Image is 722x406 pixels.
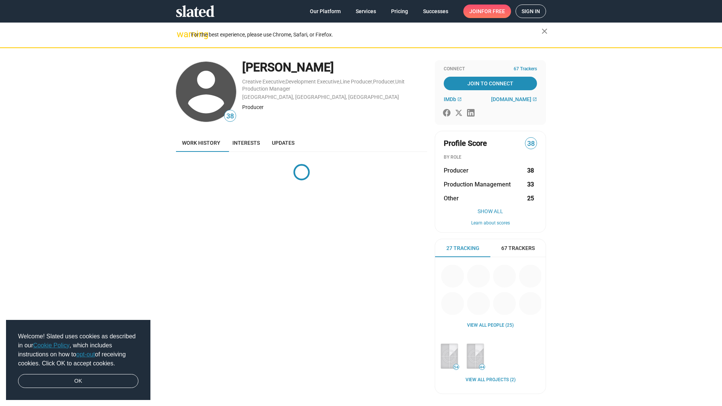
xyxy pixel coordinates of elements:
a: IMDb [444,96,462,102]
a: Producer [373,79,394,85]
a: Our Platform [304,5,347,18]
a: [DOMAIN_NAME] [491,96,537,102]
span: 54 [454,365,459,370]
span: Updates [272,140,294,146]
mat-icon: close [540,27,549,36]
span: for free [481,5,505,18]
a: View all Projects (2) [466,377,516,383]
span: Pricing [391,5,408,18]
strong: 25 [527,194,534,202]
span: , [339,80,340,84]
a: Joinfor free [463,5,511,18]
a: Pricing [385,5,414,18]
span: Producer [444,167,469,174]
span: Production Management [444,180,511,188]
a: dismiss cookie message [18,374,138,388]
strong: 38 [527,167,534,174]
span: Join To Connect [445,77,535,90]
strong: 33 [527,180,534,188]
a: Sign in [516,5,546,18]
a: Creative Executive [242,79,285,85]
mat-icon: warning [177,30,186,39]
a: Services [350,5,382,18]
a: Updates [266,134,300,152]
a: Unit Production Manager [242,79,405,92]
a: Line Producer [340,79,372,85]
span: 27 Tracking [446,245,479,252]
span: , [394,80,395,84]
span: Sign in [522,5,540,18]
span: Join [469,5,505,18]
span: , [372,80,373,84]
span: 38 [224,111,236,121]
span: 67 Trackers [514,66,537,72]
a: Work history [176,134,226,152]
a: Successes [417,5,454,18]
span: IMDb [444,96,456,102]
a: Join To Connect [444,77,537,90]
span: Other [444,194,459,202]
span: [DOMAIN_NAME] [491,96,531,102]
span: 38 [525,139,537,149]
a: Development Executive [285,79,339,85]
mat-icon: open_in_new [457,97,462,101]
a: Cookie Policy [33,342,70,348]
span: Welcome! Slated uses cookies as described in our , which includes instructions on how to of recei... [18,332,138,368]
button: Show All [444,208,537,214]
a: [GEOGRAPHIC_DATA], [GEOGRAPHIC_DATA], [GEOGRAPHIC_DATA] [242,94,399,100]
span: 67 Trackers [501,245,535,252]
div: Producer [242,104,427,111]
div: [PERSON_NAME] [242,59,427,76]
div: Connect [444,66,537,72]
mat-icon: open_in_new [532,97,537,101]
span: Services [356,5,376,18]
a: View all People (25) [467,323,514,329]
div: For the best experience, please use Chrome, Safari, or Firefox. [191,30,541,40]
span: Our Platform [310,5,341,18]
span: Work history [182,140,220,146]
span: 44 [479,365,485,370]
div: cookieconsent [6,320,150,400]
span: Successes [423,5,448,18]
a: Interests [226,134,266,152]
span: Interests [232,140,260,146]
a: opt-out [76,351,95,358]
div: BY ROLE [444,155,537,161]
button: Learn about scores [444,220,537,226]
span: Profile Score [444,138,487,148]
